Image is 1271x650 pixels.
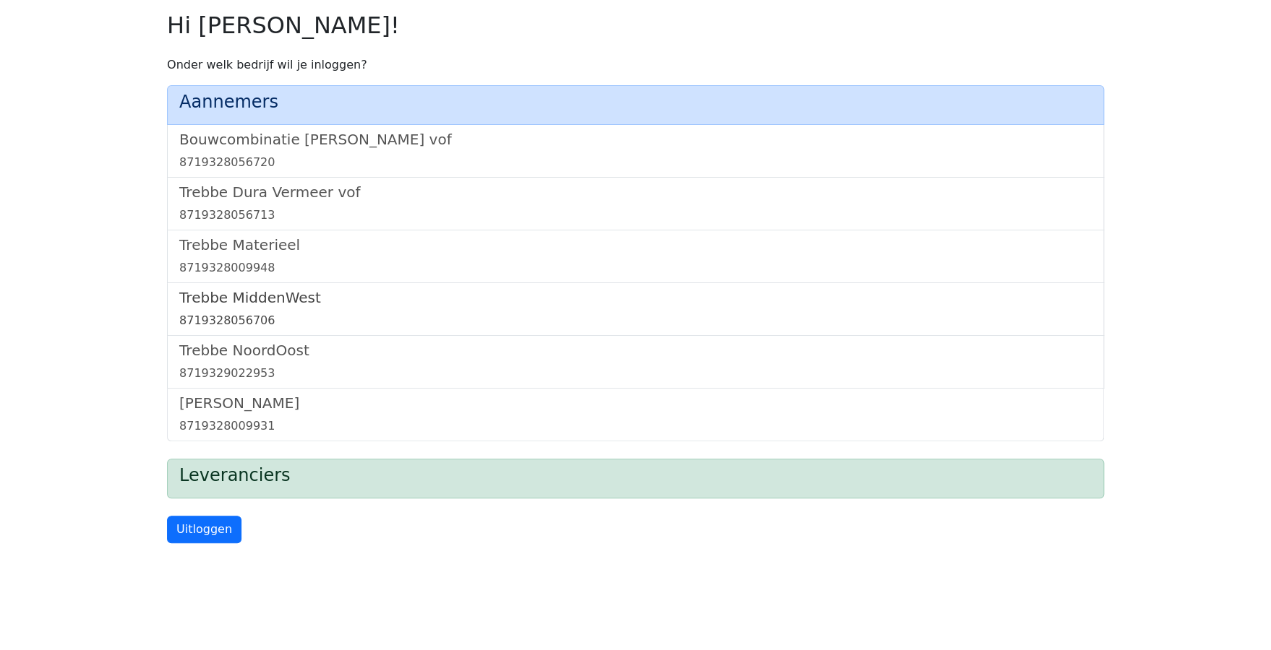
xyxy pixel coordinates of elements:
[179,154,1092,171] div: 8719328056720
[179,342,1092,382] a: Trebbe NoordOost8719329022953
[179,236,1092,277] a: Trebbe Materieel8719328009948
[167,56,1104,74] p: Onder welk bedrijf wil je inloggen?
[179,183,1092,201] h5: Trebbe Dura Vermeer vof
[179,417,1092,435] div: 8719328009931
[179,342,1092,359] h5: Trebbe NoordOost
[179,289,1092,329] a: Trebbe MiddenWest8719328056706
[179,183,1092,224] a: Trebbe Dura Vermeer vof8719328056713
[179,236,1092,253] h5: Trebbe Materieel
[179,131,1092,148] h5: Bouwcombinatie [PERSON_NAME] vof
[179,394,1092,435] a: [PERSON_NAME]8719328009931
[179,289,1092,306] h5: Trebbe MiddenWest
[179,394,1092,412] h5: [PERSON_NAME]
[179,312,1092,329] div: 8719328056706
[179,131,1092,171] a: Bouwcombinatie [PERSON_NAME] vof8719328056720
[179,207,1092,224] div: 8719328056713
[167,516,241,543] a: Uitloggen
[179,92,1092,113] h4: Aannemers
[179,365,1092,382] div: 8719329022953
[167,12,1104,39] h2: Hi [PERSON_NAME]!
[179,259,1092,277] div: 8719328009948
[179,465,1092,486] h4: Leveranciers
